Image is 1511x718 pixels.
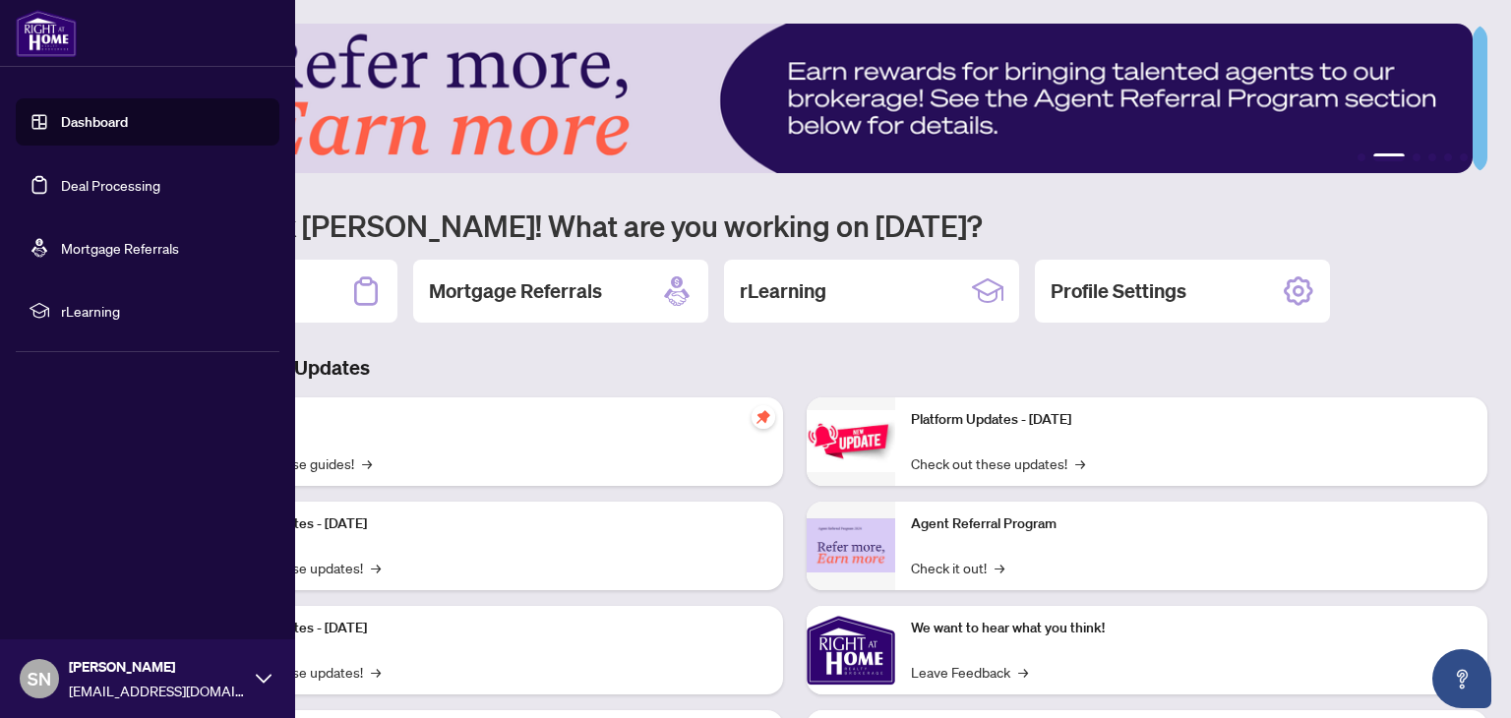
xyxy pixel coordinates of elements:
[362,452,372,474] span: →
[911,661,1028,683] a: Leave Feedback→
[371,557,381,578] span: →
[61,113,128,131] a: Dashboard
[1428,153,1436,161] button: 4
[911,557,1004,578] a: Check it out!→
[807,518,895,572] img: Agent Referral Program
[1460,153,1468,161] button: 6
[28,665,51,692] span: SN
[752,405,775,429] span: pushpin
[102,207,1487,244] h1: Welcome back [PERSON_NAME]! What are you working on [DATE]?
[911,618,1472,639] p: We want to hear what you think!
[429,277,602,305] h2: Mortgage Referrals
[1018,661,1028,683] span: →
[807,606,895,694] img: We want to hear what you think!
[740,277,826,305] h2: rLearning
[911,452,1085,474] a: Check out these updates!→
[69,680,246,701] span: [EMAIL_ADDRESS][DOMAIN_NAME]
[102,354,1487,382] h3: Brokerage & Industry Updates
[1413,153,1420,161] button: 3
[102,24,1473,173] img: Slide 1
[995,557,1004,578] span: →
[61,300,266,322] span: rLearning
[1432,649,1491,708] button: Open asap
[1358,153,1365,161] button: 1
[807,410,895,472] img: Platform Updates - June 23, 2025
[911,409,1472,431] p: Platform Updates - [DATE]
[1051,277,1186,305] h2: Profile Settings
[61,239,179,257] a: Mortgage Referrals
[371,661,381,683] span: →
[911,513,1472,535] p: Agent Referral Program
[207,513,767,535] p: Platform Updates - [DATE]
[69,656,246,678] span: [PERSON_NAME]
[1373,153,1405,161] button: 2
[207,618,767,639] p: Platform Updates - [DATE]
[16,10,77,57] img: logo
[207,409,767,431] p: Self-Help
[1075,452,1085,474] span: →
[61,176,160,194] a: Deal Processing
[1444,153,1452,161] button: 5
